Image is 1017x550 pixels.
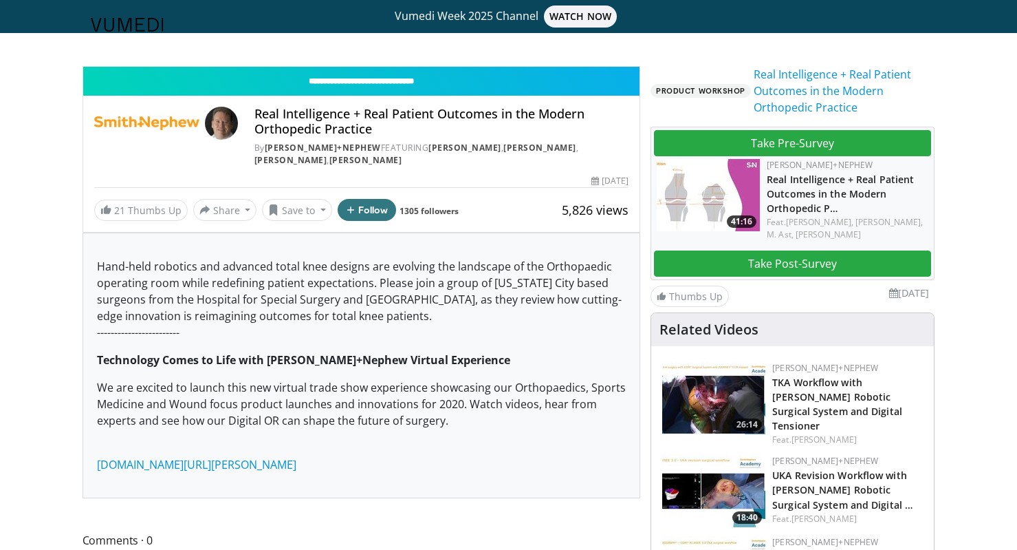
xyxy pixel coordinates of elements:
[97,457,296,472] a: [DOMAIN_NAME][URL][PERSON_NAME]
[662,362,765,434] a: 26:14
[767,216,928,241] div: Feat.
[265,142,381,154] a: [PERSON_NAME]+Nephew
[254,154,327,166] a: [PERSON_NAME]
[400,205,459,217] a: 1305 followers
[254,142,628,167] div: By FEATURING , , ,
[650,286,729,307] a: Thumbs Up
[503,142,576,154] a: [PERSON_NAME]
[772,513,923,525] div: Feat.
[650,84,751,98] span: Product Workshop
[654,130,931,156] a: Take Pre-Survey
[791,434,857,445] a: [PERSON_NAME]
[662,455,765,527] img: 02205603-5ba6-4c11-9b25-5721b1ef82fa.150x105_q85_crop-smart_upscale.jpg
[428,142,501,154] a: [PERSON_NAME]
[654,251,931,277] a: Take Post-Survey
[754,66,935,116] a: Real Intelligence + Real Patient Outcomes in the Modern Orthopedic Practice
[855,216,923,228] a: [PERSON_NAME],
[91,18,164,32] img: VuMedi Logo
[772,376,902,432] a: TKA Workflow with [PERSON_NAME] Robotic Surgical System and Digital Tensioner
[767,229,794,240] a: M. Ast,
[889,286,929,301] li: [DATE]
[262,199,332,221] button: Save to
[254,107,628,136] h4: Real Intelligence + Real Patient Outcomes in the Modern Orthopedic Practice
[193,199,257,221] button: Share
[97,352,510,368] strong: Technology Comes to Life with [PERSON_NAME]+Nephew Virtual Experience
[94,200,188,221] a: 21 Thumbs Up
[97,379,626,445] p: We are excited to launch this new virtual trade show experience showcasing our Orthopaedics, Spor...
[772,469,913,511] a: UKA Revision Workflow with [PERSON_NAME] Robotic Surgical System and Digital …
[772,362,878,374] a: [PERSON_NAME]+Nephew
[662,362,765,434] img: a66a0e72-84e9-4e46-8aab-74d70f528821.150x105_q85_crop-smart_upscale.jpg
[338,199,397,221] button: Follow
[97,258,626,341] p: Hand-held robotics and advanced total knee designs are evolving the landscape of the Orthopaedic ...
[767,171,928,215] h3: Real Intelligence + Real Patient Outcomes in the Modern Orthopedic Practice
[562,202,628,218] span: 5,826 views
[657,159,760,231] a: 41:16
[205,107,238,140] img: Avatar
[767,173,914,215] a: Real Intelligence + Real Patient Outcomes in the Modern Orthopedic P…
[657,159,760,231] img: ee8e35d7-143c-4fdf-9a52-4e84709a2b4c.150x105_q85_crop-smart_upscale.jpg
[114,204,125,217] span: 21
[772,536,878,548] a: [PERSON_NAME]+Nephew
[329,154,402,166] a: [PERSON_NAME]
[662,455,765,527] a: 18:40
[772,467,923,511] h3: UKA Revision Workflow with CORI Robotic Surgical System and Digital Tensioner
[94,107,199,140] img: Smith+Nephew
[796,229,861,240] a: [PERSON_NAME]
[727,215,756,228] span: 41:16
[591,175,628,187] div: [DATE]
[732,419,762,431] span: 26:14
[772,455,878,467] a: [PERSON_NAME]+Nephew
[791,513,857,525] a: [PERSON_NAME]
[772,434,923,446] div: Feat.
[732,511,762,524] span: 18:40
[659,321,758,338] h4: Related Videos
[786,216,853,228] a: [PERSON_NAME],
[767,159,873,171] a: [PERSON_NAME]+Nephew
[83,531,641,549] span: Comments 0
